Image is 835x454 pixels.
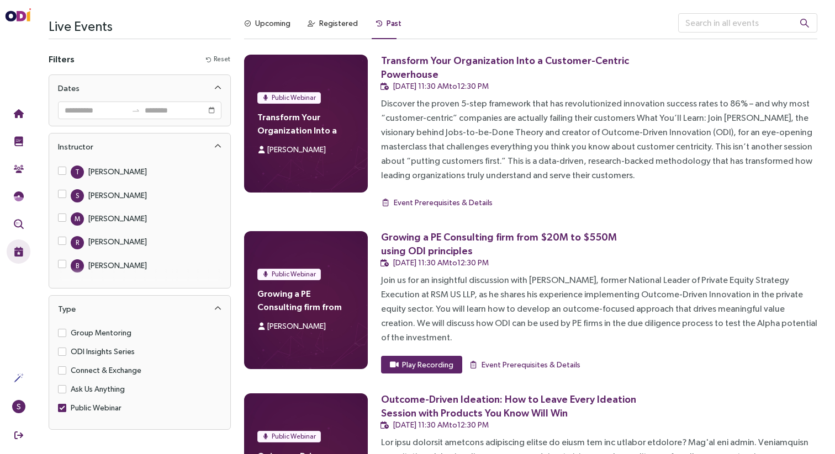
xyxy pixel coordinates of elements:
[49,296,230,322] div: Type
[58,302,76,316] div: Type
[66,327,136,339] span: Group Mentoring
[131,106,140,115] span: swap-right
[7,212,30,236] button: Outcome Validation
[800,18,810,28] span: search
[7,184,30,209] button: Needs Framework
[7,239,30,264] button: Live Events
[76,259,79,273] span: B
[14,219,24,229] img: Outcome Validation
[394,196,493,209] span: Event Prerequisites & Details
[66,364,146,376] span: Connect & Exchange
[381,54,638,81] div: Transform Your Organization Into a Customer-Centric Powerhouse
[7,366,30,390] button: Actions
[272,92,316,103] span: Public Webinar
[49,13,231,39] h3: Live Events
[381,230,638,258] div: Growing a PE Consulting firm from $20M to $550M using ODI principles
[393,258,489,267] span: [DATE] 11:30 AM to 12:30 PM
[14,247,24,257] img: Live Events
[7,423,30,447] button: Sign Out
[257,287,355,313] h4: Growing a PE Consulting firm from $20M to $550M using ODI principles
[75,165,80,179] span: T
[381,392,638,420] div: Outcome-Driven Ideation: How to Leave Every Ideation Session with Products You Know Will Win
[66,383,129,395] span: Ask Us Anything
[88,212,147,225] div: [PERSON_NAME]
[272,431,316,442] span: Public Webinar
[267,322,326,330] span: [PERSON_NAME]
[678,13,817,33] input: Search in all events
[402,359,453,371] span: Play Recording
[58,82,80,95] div: Dates
[791,13,818,33] button: search
[76,236,79,249] span: R
[214,54,230,65] span: Reset
[272,269,316,280] span: Public Webinar
[387,17,401,29] div: Past
[49,133,230,160] div: Instructor
[58,140,93,153] div: Instructor
[482,359,580,371] span: Event Prerequisites & Details
[381,356,462,373] button: Play Recording
[381,97,817,183] div: Discover the proven 5-step framework that has revolutionized innovation success rates to 86% – an...
[88,236,147,248] div: [PERSON_NAME]
[17,400,21,413] span: S
[257,110,355,137] h4: Transform Your Organization Into a Customer-Centric Powerhouse
[76,189,79,202] span: S
[88,259,147,271] div: [PERSON_NAME]
[7,129,30,153] button: Training
[7,394,30,419] button: S
[381,194,493,211] button: Event Prerequisites & Details
[205,54,231,65] button: Reset
[49,52,75,66] h4: Filters
[66,345,139,357] span: ODI Insights Series
[393,82,489,90] span: [DATE] 11:30 AM to 12:30 PM
[7,157,30,181] button: Community
[393,420,489,429] span: [DATE] 11:30 AM to 12:30 PM
[14,191,24,201] img: JTBD Needs Framework
[14,373,24,383] img: Actions
[319,17,358,29] div: Registered
[469,356,581,373] button: Event Prerequisites & Details
[267,145,326,154] span: [PERSON_NAME]
[66,402,126,414] span: Public Webinar
[14,164,24,174] img: Community
[75,212,80,226] span: M
[88,165,147,178] div: [PERSON_NAME]
[381,273,817,345] div: Join us for an insightful discussion with [PERSON_NAME], former National Leader of Private Equity...
[131,106,140,115] span: to
[88,189,147,201] div: [PERSON_NAME]
[14,136,24,146] img: Training
[49,75,230,102] div: Dates
[255,17,290,29] div: Upcoming
[7,102,30,126] button: Home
